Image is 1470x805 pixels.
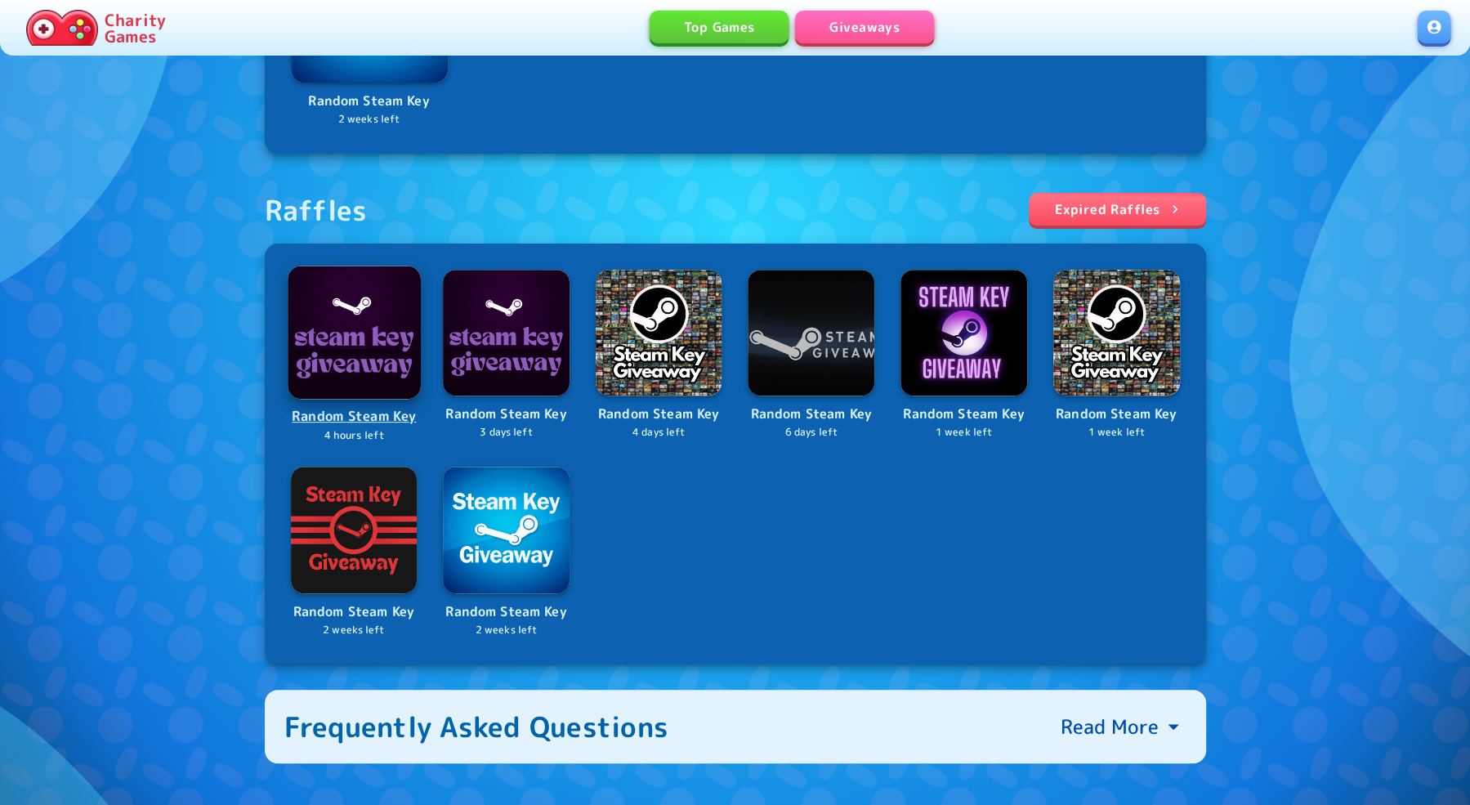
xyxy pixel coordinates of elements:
[291,112,448,127] p: 2 weeks left
[900,270,1027,396] img: Logo
[105,11,166,44] p: Charity Games
[748,270,874,441] a: LogoRandom Steam Key6 days left
[1029,193,1206,226] a: Expired Raffles
[289,267,419,442] a: LogoRandom Steam Key4 hours left
[650,11,789,43] a: Top Games
[443,467,570,637] a: LogoRandom Steam Key2 weeks left
[748,270,874,396] img: Logo
[291,467,418,593] img: Logo
[443,467,570,593] img: Logo
[748,425,874,441] p: 6 days left
[748,404,874,425] p: Random Steam Key
[291,623,418,638] p: 2 weeks left
[284,709,669,744] div: Frequently Asked Questions
[900,270,1027,441] a: LogoRandom Steam Key1 week left
[900,425,1027,441] p: 1 week left
[795,11,934,43] a: Giveaways
[443,623,570,638] p: 2 weeks left
[443,602,570,623] p: Random Steam Key
[443,425,570,441] p: 3 days left
[1053,270,1180,441] a: LogoRandom Steam Key1 week left
[596,404,722,425] p: Random Steam Key
[443,270,570,441] a: LogoRandom Steam Key3 days left
[443,270,570,396] img: Logo
[289,405,419,427] p: Random Steam Key
[265,690,1206,763] button: Frequently Asked QuestionsRead More
[596,270,722,396] img: Logo
[1053,404,1180,425] p: Random Steam Key
[1053,425,1180,441] p: 1 week left
[291,602,418,623] p: Random Steam Key
[1053,270,1180,396] img: Logo
[291,467,418,637] a: LogoRandom Steam Key2 weeks left
[288,266,420,398] img: Logo
[289,427,419,442] p: 4 hours left
[20,7,172,49] a: Charity Games
[900,404,1027,425] p: Random Steam Key
[1061,713,1159,740] p: Read More
[596,425,722,441] p: 4 days left
[265,193,368,227] div: Raffles
[291,91,448,112] p: Random Steam Key
[26,10,98,46] img: Charity.Games
[596,270,722,441] a: LogoRandom Steam Key4 days left
[443,404,570,425] p: Random Steam Key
